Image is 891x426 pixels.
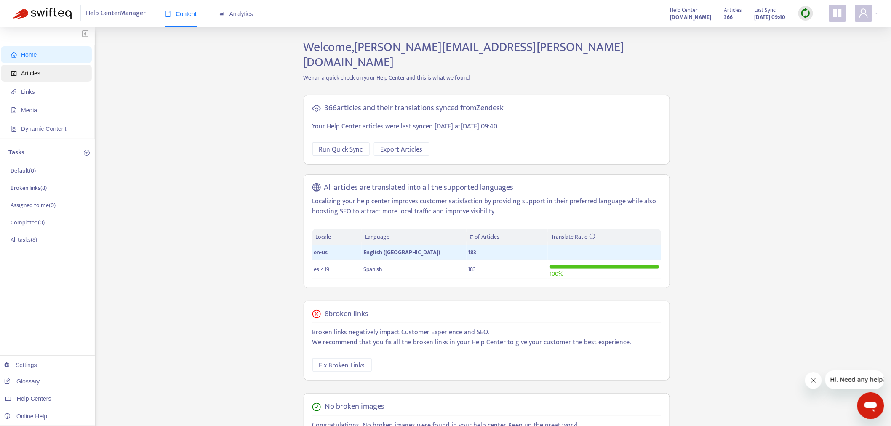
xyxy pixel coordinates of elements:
iframe: Close message [805,372,822,389]
span: es-419 [314,264,330,274]
strong: [DATE] 09:40 [755,13,786,22]
span: Content [165,11,197,17]
span: global [312,183,321,193]
a: [DOMAIN_NAME] [670,12,712,22]
strong: [DOMAIN_NAME] [670,13,712,22]
p: All tasks ( 8 ) [11,235,37,244]
h5: No broken images [325,402,385,412]
p: Assigned to me ( 0 ) [11,201,56,210]
a: Online Help [4,413,47,420]
span: en-us [314,248,328,257]
p: Completed ( 0 ) [11,218,45,227]
span: area-chart [219,11,224,17]
h5: 8 broken links [325,309,369,319]
p: Localizing your help center improves customer satisfaction by providing support in their preferre... [312,197,661,217]
span: Analytics [219,11,253,17]
p: Broken links negatively impact Customer Experience and SEO. We recommend that you fix all the bro... [312,327,661,348]
img: Swifteq [13,8,72,19]
span: 183 [468,264,476,274]
span: Hi. Need any help? [5,6,61,13]
span: Run Quick Sync [319,144,363,155]
span: appstore [832,8,843,18]
span: Home [21,51,37,58]
span: Dynamic Content [21,125,66,132]
span: Spanish [363,264,382,274]
button: Export Articles [374,142,429,156]
p: Broken links ( 8 ) [11,184,47,192]
span: link [11,89,17,95]
span: English ([GEOGRAPHIC_DATA]) [363,248,440,257]
iframe: Message from company [825,370,884,389]
span: Links [21,88,35,95]
iframe: Button to launch messaging window [857,392,884,419]
button: Run Quick Sync [312,142,370,156]
th: Language [362,229,466,245]
span: Media [21,107,37,114]
span: 100 % [550,269,563,279]
span: close-circle [312,310,321,318]
p: Your Help Center articles were last synced [DATE] at [DATE] 09:40 . [312,122,661,132]
span: plus-circle [84,150,90,156]
strong: 366 [724,13,733,22]
span: Last Sync [755,5,776,15]
span: container [11,126,17,132]
span: Articles [21,70,40,77]
span: home [11,52,17,58]
span: Welcome, [PERSON_NAME][EMAIL_ADDRESS][PERSON_NAME][DOMAIN_NAME] [304,37,624,73]
h5: 366 articles and their translations synced from Zendesk [325,104,504,113]
span: Help Center [670,5,698,15]
p: Tasks [8,148,24,158]
th: Locale [312,229,362,245]
span: account-book [11,70,17,76]
span: 183 [468,248,477,257]
span: check-circle [312,403,321,411]
a: Glossary [4,378,40,385]
a: Settings [4,362,37,368]
th: # of Articles [467,229,548,245]
span: Help Centers [17,395,51,402]
button: Fix Broken Links [312,358,372,372]
span: book [165,11,171,17]
span: Export Articles [381,144,423,155]
span: Fix Broken Links [319,360,365,371]
span: Articles [724,5,742,15]
span: file-image [11,107,17,113]
span: user [859,8,869,18]
div: Translate Ratio [551,232,657,242]
img: sync.dc5367851b00ba804db3.png [800,8,811,19]
p: We ran a quick check on your Help Center and this is what we found [297,73,676,82]
h5: All articles are translated into all the supported languages [324,183,513,193]
span: Help Center Manager [86,5,146,21]
span: cloud-sync [312,104,321,112]
p: Default ( 0 ) [11,166,36,175]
